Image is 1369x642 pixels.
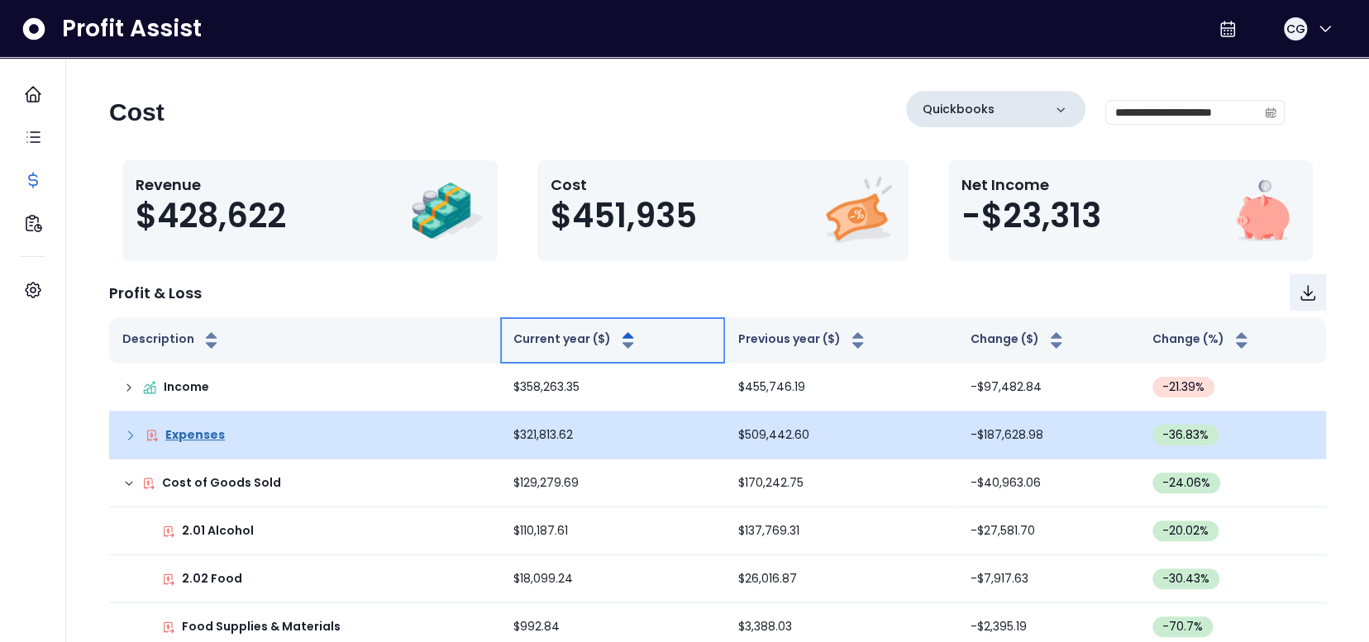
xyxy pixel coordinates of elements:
span: -20.02 % [1162,522,1209,540]
p: Cost [551,174,697,196]
td: $170,242.75 [725,459,957,507]
p: Net Income [961,174,1101,196]
span: Profit Assist [62,14,202,44]
td: $358,263.35 [500,364,725,411]
span: -36.83 % [1162,426,1209,444]
button: Change (%) [1152,331,1252,350]
span: $428,622 [136,196,286,235]
p: Profit & Loss [109,282,202,304]
h2: Cost [109,97,165,127]
button: Download [1290,274,1326,311]
img: Revenue [410,174,484,248]
span: CG [1286,21,1305,37]
td: -$187,628.98 [957,411,1139,459]
p: Cost of Goods Sold [162,474,281,492]
button: Description [122,331,222,350]
td: -$40,963.06 [957,459,1139,507]
td: $137,769.31 [725,507,957,555]
p: Income [164,378,209,396]
span: -$23,313 [961,196,1101,235]
span: $451,935 [551,196,697,235]
td: $455,746.19 [725,364,957,411]
span: -70.7 % [1162,618,1203,635]
img: Net Income [1225,174,1300,248]
p: 2.02 Food [182,570,242,587]
td: $26,016.87 [725,555,957,603]
td: $18,099.24 [500,555,725,603]
button: Change ($) [971,331,1066,350]
span: -21.39 % [1162,378,1204,396]
p: Quickbooks [923,101,995,118]
img: Cost [821,174,895,248]
p: Food Supplies & Materials [182,618,341,635]
button: Previous year ($) [738,331,868,350]
span: -24.06 % [1162,474,1210,492]
p: Revenue [136,174,286,196]
p: Expenses [165,426,225,444]
td: -$27,581.70 [957,507,1139,555]
td: $129,279.69 [500,459,725,507]
button: Current year ($) [513,331,638,350]
span: -30.43 % [1162,570,1209,587]
td: $110,187.61 [500,507,725,555]
td: -$97,482.84 [957,364,1139,411]
td: $321,813.62 [500,411,725,459]
svg: calendar [1265,107,1276,118]
p: 2.01 Alcohol [182,522,254,540]
td: $509,442.60 [725,411,957,459]
td: -$7,917.63 [957,555,1139,603]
